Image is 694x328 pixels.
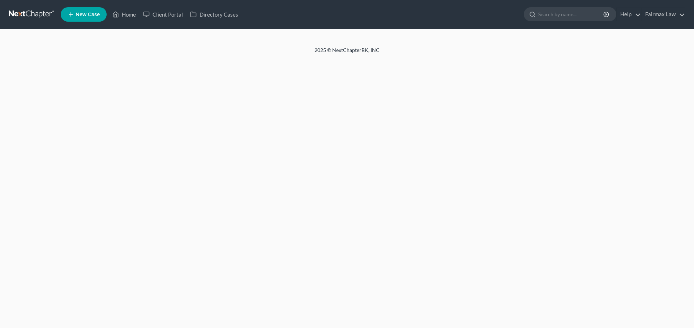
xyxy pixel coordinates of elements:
[642,8,685,21] a: Fairmax Law
[109,8,140,21] a: Home
[617,8,641,21] a: Help
[140,8,187,21] a: Client Portal
[187,8,242,21] a: Directory Cases
[538,8,604,21] input: Search by name...
[141,47,553,60] div: 2025 © NextChapterBK, INC
[76,12,100,17] span: New Case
